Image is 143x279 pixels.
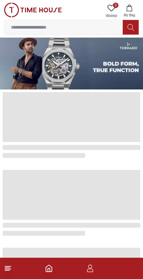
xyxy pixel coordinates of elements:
[4,3,62,17] img: ...
[121,13,138,18] span: My Bag
[120,3,139,20] button: My Bag
[103,3,120,20] a: 0Wishlist
[113,3,118,8] span: 0
[45,264,53,272] a: Home
[103,13,120,18] span: Wishlist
